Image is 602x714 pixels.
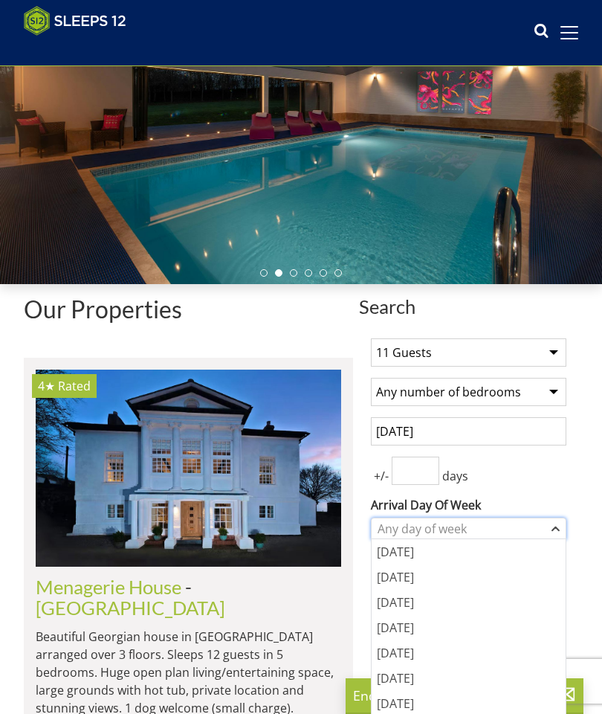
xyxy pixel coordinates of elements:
div: Any day of week [374,521,548,537]
a: [GEOGRAPHIC_DATA] [36,596,225,619]
span: - [36,576,225,619]
span: Menagerie House has a 4 star rating under the Quality in Tourism Scheme [38,378,55,394]
div: [DATE] [372,615,566,640]
a: Menagerie House [36,576,181,598]
img: menagerie-holiday-home-devon-accomodation-sleeps-5.original.jpg [36,370,341,567]
label: Arrival Day Of Week [371,496,566,514]
p: Enquire Now [353,686,576,705]
span: Rated [58,378,91,394]
iframe: Customer reviews powered by Trustpilot [16,45,172,57]
div: [DATE] [372,539,566,565]
span: +/- [371,467,392,485]
div: Combobox [371,518,566,540]
div: [DATE] [372,666,566,691]
div: [DATE] [372,640,566,666]
span: Search [359,296,578,317]
span: days [439,467,471,485]
input: Arrival Date [371,417,566,446]
img: Sleeps 12 [24,6,126,36]
div: [DATE] [372,565,566,590]
a: 4★ Rated [36,370,341,567]
h1: Our Properties [24,296,353,322]
div: [DATE] [372,590,566,615]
